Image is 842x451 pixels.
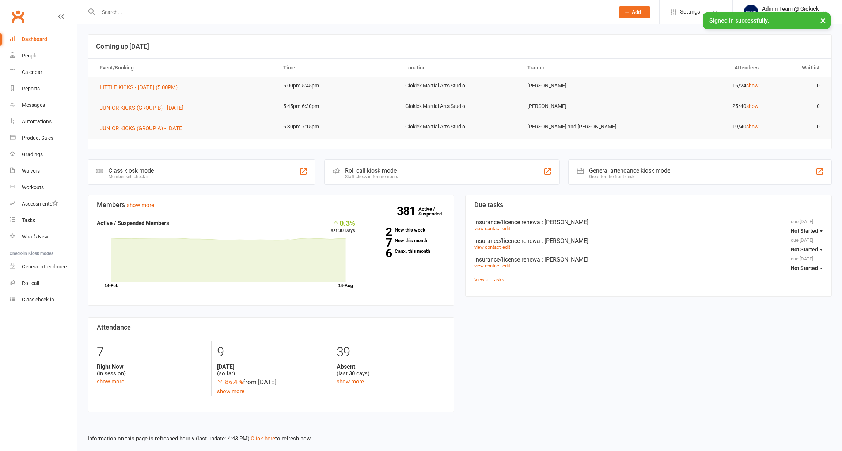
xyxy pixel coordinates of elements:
[643,118,765,135] td: 19/40
[251,435,275,442] a: Click here
[474,219,823,226] div: Insurance/licence renewal
[10,163,77,179] a: Waivers
[277,118,399,135] td: 6:30pm-7:15pm
[337,378,364,385] a: show more
[366,238,445,243] a: 7New this month
[10,130,77,146] a: Product Sales
[93,59,277,77] th: Event/Booking
[10,179,77,196] a: Workouts
[399,77,521,94] td: Giokick Martial Arts Studio
[542,219,588,226] span: : [PERSON_NAME]
[765,118,826,135] td: 0
[10,196,77,212] a: Assessments
[22,297,54,302] div: Class check-in
[109,174,154,179] div: Member self check-in
[474,263,501,268] a: view contact
[22,69,42,75] div: Calendar
[542,256,588,263] span: : [PERSON_NAME]
[632,9,641,15] span: Add
[22,36,47,42] div: Dashboard
[765,59,826,77] th: Waitlist
[97,363,206,377] div: (in session)
[277,59,399,77] th: Time
[22,264,67,270] div: General attendance
[765,98,826,115] td: 0
[366,237,392,248] strong: 7
[502,226,510,231] a: edit
[100,125,184,132] span: JUNIOR KICKS (GROUP A) - [DATE]
[337,363,445,377] div: (last 30 days)
[521,98,643,115] td: [PERSON_NAME]
[366,248,392,259] strong: 6
[22,217,35,223] div: Tasks
[97,201,445,208] h3: Members
[10,259,77,275] a: General attendance kiosk mode
[22,151,43,157] div: Gradings
[765,77,826,94] td: 0
[709,17,769,24] span: Signed in successfully.
[744,5,758,19] img: thumb_image1695682323.png
[345,167,398,174] div: Roll call kiosk mode
[10,212,77,229] a: Tasks
[10,31,77,48] a: Dashboard
[97,363,206,370] strong: Right Now
[97,341,206,363] div: 7
[643,77,765,94] td: 16/24
[96,7,610,17] input: Search...
[521,118,643,135] td: [PERSON_NAME] and [PERSON_NAME]
[100,105,183,111] span: JUNIOR KICKS (GROUP B) - [DATE]
[100,104,189,112] button: JUNIOR KICKS (GROUP B) - [DATE]
[10,97,77,113] a: Messages
[474,226,501,231] a: view contact
[22,86,40,91] div: Reports
[746,83,759,89] a: show
[619,6,650,18] button: Add
[643,59,765,77] th: Attendees
[10,275,77,292] a: Roll call
[418,201,451,222] a: 381Active / Suspended
[791,228,818,234] span: Not Started
[217,363,326,377] div: (so far)
[337,363,445,370] strong: Absent
[474,256,823,263] div: Insurance/licence renewal
[10,64,77,80] a: Calendar
[277,77,399,94] td: 5:00pm-5:45pm
[643,98,765,115] td: 25/40
[217,363,326,370] strong: [DATE]
[521,59,643,77] th: Trainer
[77,424,842,443] div: Information on this page is refreshed hourly (last update: 4:43 PM). to refresh now.
[474,277,504,282] a: View all Tasks
[217,388,244,395] a: show more
[10,80,77,97] a: Reports
[345,174,398,179] div: Staff check-in for members
[328,219,355,227] div: 0.3%
[109,167,154,174] div: Class kiosk mode
[100,84,178,91] span: LITTLE KICKS - [DATE] (5.00PM)
[22,135,53,141] div: Product Sales
[791,262,823,275] button: Not Started
[762,12,819,19] div: Giokick Martial Arts
[366,249,445,253] a: 6Canx. this month
[474,201,823,208] h3: Due tasks
[680,4,700,20] span: Settings
[127,202,154,208] a: show more
[502,244,510,250] a: edit
[10,48,77,64] a: People
[816,12,830,28] button: ×
[100,124,189,133] button: JUNIOR KICKS (GROUP A) - [DATE]
[10,146,77,163] a: Gradings
[100,83,183,92] button: LITTLE KICKS - [DATE] (5.00PM)
[10,113,77,130] a: Automations
[22,201,58,207] div: Assessments
[791,224,823,237] button: Not Started
[217,378,243,386] span: -86.4 %
[10,292,77,308] a: Class kiosk mode
[399,118,521,135] td: Giokick Martial Arts Studio
[474,237,823,244] div: Insurance/licence renewal
[589,174,670,179] div: Great for the front desk
[22,53,37,59] div: People
[791,247,818,252] span: Not Started
[366,226,392,237] strong: 2
[10,229,77,245] a: What's New
[97,324,445,331] h3: Attendance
